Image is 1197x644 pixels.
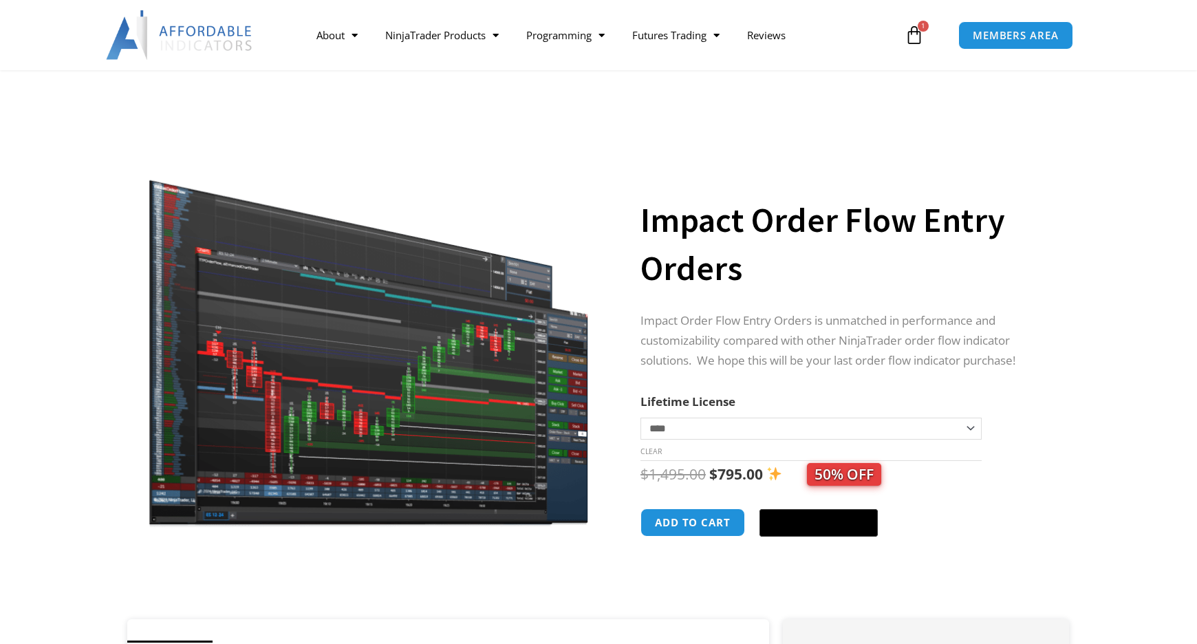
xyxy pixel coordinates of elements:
span: $ [640,464,649,484]
a: Programming [513,19,618,51]
span: MEMBERS AREA [973,30,1059,41]
iframe: PayPal Message 1 [640,555,1042,567]
a: Clear options [640,447,662,456]
a: MEMBERS AREA [958,21,1073,50]
h1: Impact Order Flow Entry Orders [640,196,1042,292]
a: Futures Trading [618,19,733,51]
img: LogoAI | Affordable Indicators – NinjaTrader [106,10,254,60]
img: ✨ [767,466,781,481]
button: Buy with GPay [759,509,878,537]
img: of4 [147,156,590,530]
a: Reviews [733,19,799,51]
bdi: 795.00 [709,464,763,484]
button: Add to cart [640,508,745,537]
bdi: 1,495.00 [640,464,706,484]
a: 1 [884,15,945,55]
span: $ [709,464,718,484]
p: Impact Order Flow Entry Orders is unmatched in performance and customizability compared with othe... [640,311,1042,371]
a: NinjaTrader Products [371,19,513,51]
nav: Menu [303,19,901,51]
span: 1 [918,21,929,32]
a: About [303,19,371,51]
label: Lifetime License [640,394,735,409]
span: 50% OFF [807,463,881,486]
